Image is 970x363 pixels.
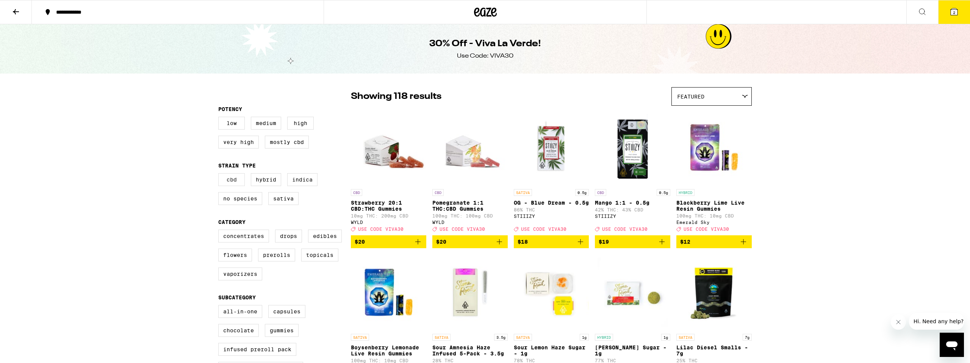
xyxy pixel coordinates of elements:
label: Medium [251,117,281,130]
div: STIIIZY [514,214,589,219]
label: High [287,117,314,130]
span: $19 [599,239,609,245]
p: CBD [432,189,444,196]
label: All-In-One [218,305,262,318]
span: USE CODE VIVA30 [358,227,404,232]
span: 2 [953,10,955,15]
a: Open page for OG - Blue Dream - 0.5g from STIIIZY [514,110,589,235]
p: Sour Amnesia Haze Infused 5-Pack - 3.5g [432,344,508,357]
label: Very High [218,136,259,149]
p: 100mg THC: 10mg CBD [351,358,426,363]
p: SATIVA [432,334,451,341]
div: WYLD [351,220,426,225]
p: 0.5g [657,189,670,196]
p: 100mg THC: 10mg CBD [676,213,752,218]
a: Open page for Strawberry 20:1 CBD:THC Gummies from WYLD [351,110,426,235]
p: 1g [580,334,589,341]
p: [PERSON_NAME] Sugar - 1g [595,344,670,357]
div: STIIIZY [595,214,670,219]
label: Vaporizers [218,268,262,280]
span: Featured [677,94,704,100]
button: Add to bag [676,235,752,248]
label: No Species [218,192,262,205]
label: Prerolls [258,249,295,261]
img: Emerald Sky - Boysenberry Lemonade Live Resin Gummies [351,254,426,330]
p: SATIVA [514,189,532,196]
label: Sativa [268,192,299,205]
p: HYBRID [676,189,695,196]
img: WYLD - Strawberry 20:1 CBD:THC Gummies [351,110,426,185]
img: Stone Road - Sour Amnesia Haze Infused 5-Pack - 3.5g [432,254,508,330]
div: Use Code: VIVA30 [457,52,513,60]
button: Add to bag [351,235,426,248]
p: OG - Blue Dream - 0.5g [514,200,589,206]
label: Topicals [301,249,338,261]
img: Stone Road - Oreo Biscotti Sugar - 1g [595,254,670,330]
img: STIIIZY - Mango 1:1 - 0.5g [595,110,670,185]
label: Mostly CBD [265,136,309,149]
img: STIIIZY - OG - Blue Dream - 0.5g [514,110,589,185]
span: $18 [518,239,528,245]
p: 7g [743,334,752,341]
label: Capsules [268,305,305,318]
p: CBD [351,189,362,196]
p: SATIVA [514,334,532,341]
label: CBD [218,173,245,186]
p: Lilac Diesel Smalls - 7g [676,344,752,357]
p: 3.5g [494,334,508,341]
p: Pomegranate 1:1 THC:CBD Gummies [432,200,508,212]
span: $12 [680,239,690,245]
label: Infused Preroll Pack [218,343,296,356]
label: Low [218,117,245,130]
label: Gummies [265,324,299,337]
p: Mango 1:1 - 0.5g [595,200,670,206]
p: 86% THC [514,207,589,212]
iframe: Close message [891,314,906,330]
p: CBD [595,189,606,196]
h1: 30% Off - Viva La Verde! [429,38,541,50]
label: Flowers [218,249,252,261]
span: USE CODE VIVA30 [521,227,566,232]
label: Hybrid [251,173,281,186]
span: USE CODE VIVA30 [602,227,648,232]
span: $20 [436,239,446,245]
legend: Strain Type [218,163,256,169]
iframe: Button to launch messaging window [940,333,964,357]
p: SATIVA [351,334,369,341]
p: Showing 118 results [351,90,441,103]
p: 10mg THC: 200mg CBD [351,213,426,218]
p: SATIVA [676,334,695,341]
div: WYLD [432,220,508,225]
label: Drops [275,230,302,243]
p: 78% THC [514,358,589,363]
legend: Subcategory [218,294,256,300]
img: Stone Road - Sour Lemon Haze Sugar - 1g [514,254,589,330]
p: Sour Lemon Haze Sugar - 1g [514,344,589,357]
p: 28% THC [432,358,508,363]
span: USE CODE VIVA30 [684,227,729,232]
p: Strawberry 20:1 CBD:THC Gummies [351,200,426,212]
p: 25% THC [676,358,752,363]
a: Open page for Mango 1:1 - 0.5g from STIIIZY [595,110,670,235]
label: Chocolate [218,324,259,337]
p: 42% THC: 43% CBD [595,207,670,212]
p: Boysenberry Lemonade Live Resin Gummies [351,344,426,357]
label: Concentrates [218,230,269,243]
img: Glass House - Lilac Diesel Smalls - 7g [676,254,752,330]
button: Add to bag [595,235,670,248]
p: HYBRID [595,334,613,341]
button: Add to bag [514,235,589,248]
legend: Category [218,219,246,225]
p: 0.5g [575,189,589,196]
span: $20 [355,239,365,245]
iframe: Message from company [909,313,964,330]
p: Blackberry Lime Live Resin Gummies [676,200,752,212]
div: Emerald Sky [676,220,752,225]
p: 100mg THC: 100mg CBD [432,213,508,218]
button: 2 [938,0,970,24]
a: Open page for Blackberry Lime Live Resin Gummies from Emerald Sky [676,110,752,235]
button: Add to bag [432,235,508,248]
p: 1g [661,334,670,341]
span: USE CODE VIVA30 [440,227,485,232]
